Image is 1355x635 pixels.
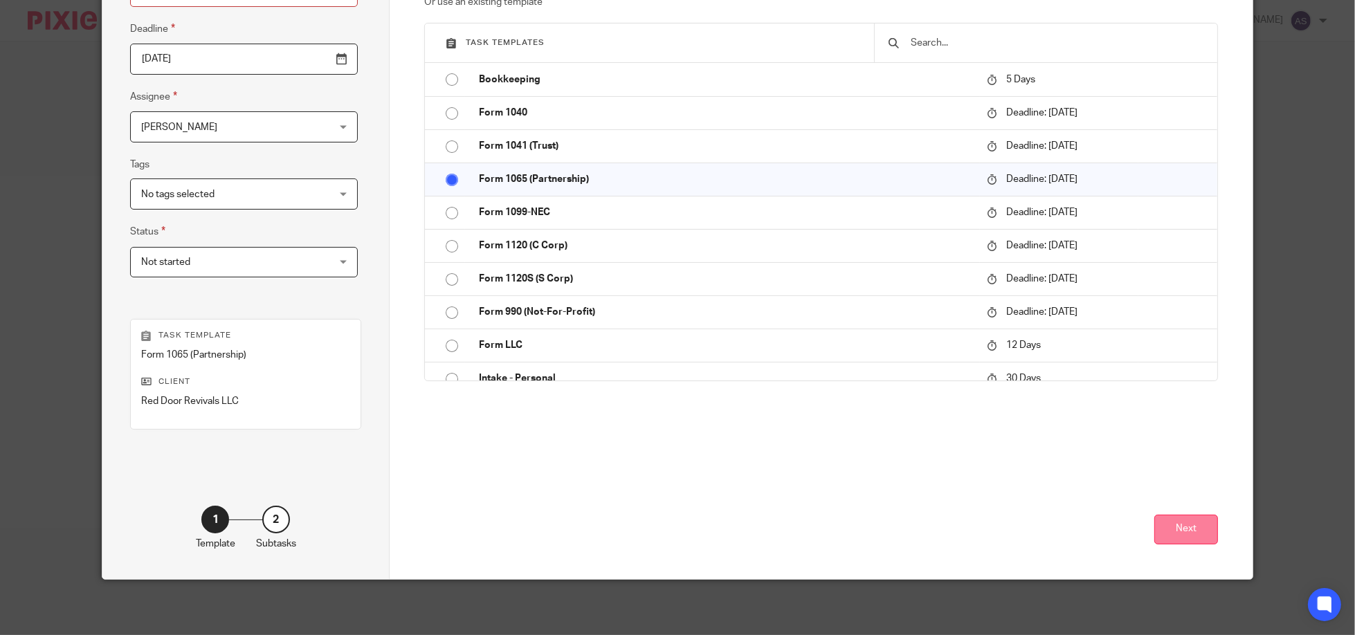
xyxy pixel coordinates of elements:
label: Assignee [130,89,177,104]
p: Form LLC [479,338,972,352]
span: Task templates [466,39,545,46]
p: Form 1120S (S Corp) [479,272,972,286]
div: 2 [262,506,290,533]
span: No tags selected [141,190,215,199]
span: Deadline: [DATE] [1006,108,1077,118]
label: Status [130,223,165,239]
span: Deadline: [DATE] [1006,241,1077,250]
p: Task template [141,330,351,341]
span: Not started [141,257,190,267]
span: Deadline: [DATE] [1006,307,1077,317]
span: Deadline: [DATE] [1006,274,1077,284]
input: Pick a date [130,44,358,75]
label: Tags [130,158,149,172]
div: 1 [201,506,229,533]
span: Deadline: [DATE] [1006,141,1077,151]
span: Deadline: [DATE] [1006,208,1077,217]
span: Deadline: [DATE] [1006,174,1077,184]
p: Intake - Personal [479,371,972,385]
span: [PERSON_NAME] [141,122,217,132]
p: Form 1065 (Partnership) [479,172,972,186]
label: Deadline [130,21,175,37]
span: 30 Days [1006,374,1041,383]
p: Template [196,537,235,551]
p: Form 1065 (Partnership) [141,348,351,362]
p: Form 1099-NEC [479,205,972,219]
p: Client [141,376,351,387]
p: Form 1041 (Trust) [479,139,972,153]
p: Subtasks [256,537,296,551]
p: Form 1120 (C Corp) [479,239,972,252]
p: Bookkeeping [479,73,972,86]
span: 5 Days [1006,75,1035,84]
p: Red Door Revivals LLC [141,394,351,408]
span: 12 Days [1006,340,1041,350]
p: Form 990 (Not-For-Profit) [479,305,972,319]
p: Form 1040 [479,106,972,120]
button: Next [1154,515,1218,544]
input: Search... [909,35,1203,50]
